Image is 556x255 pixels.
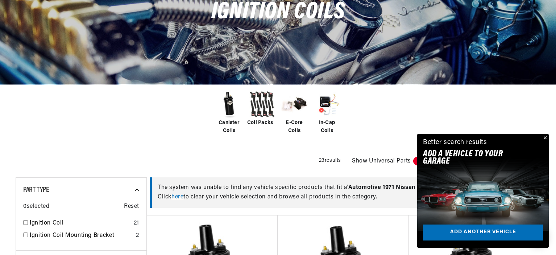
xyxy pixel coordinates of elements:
[312,90,341,119] img: In-Cap Coils
[540,134,549,143] button: Close
[347,185,447,190] span: ' Automotive 1971 Nissan 240Z 2.4L '.
[150,177,533,207] div: The system was unable to find any vehicle specific products that fit a Click to clear your vehicl...
[423,225,543,241] a: Add another vehicle
[215,119,244,135] span: Canister Coils
[247,90,276,127] a: Coil Packs Coil Packs
[312,90,341,135] a: In-Cap Coils In-Cap Coils
[280,90,309,135] a: E-Core Coils E-Core Coils
[211,0,345,24] span: Ignition Coils
[423,151,525,165] h2: Add A VEHICLE to your garage
[30,219,131,228] a: Ignition Coil
[136,231,139,240] div: 2
[312,119,341,135] span: In-Cap Coils
[171,194,183,200] a: here
[319,158,341,163] span: 23 results
[134,219,139,228] div: 21
[352,157,411,166] span: Show Universal Parts
[124,202,139,211] span: Reset
[247,119,273,127] span: Coil Packs
[280,90,309,119] img: E-Core Coils
[215,90,244,119] img: Canister Coils
[280,119,309,135] span: E-Core Coils
[423,137,487,148] div: Better search results
[23,202,49,211] span: 0 selected
[23,186,49,194] span: Part Type
[215,90,244,135] a: Canister Coils Canister Coils
[247,90,276,119] img: Coil Packs
[30,231,133,240] a: Ignition Coil Mounting Bracket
